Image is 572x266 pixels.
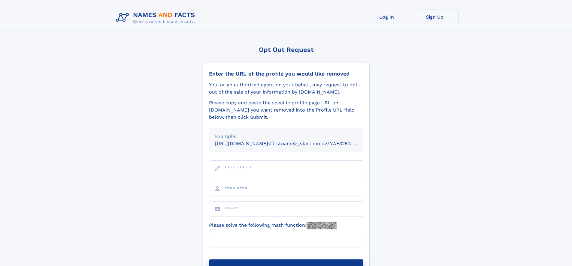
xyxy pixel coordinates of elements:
[113,10,200,26] img: Logo Names and Facts
[209,70,363,77] div: Enter the URL of the profile you would like removed
[411,10,459,24] a: Sign Up
[215,141,375,146] small: [URL][DOMAIN_NAME]<firstname>_<lastname>/NAF325G-xxxxxxxx
[209,81,363,96] div: You, or an authorized agent on your behalf, may request to opt-out of the sale of your informatio...
[209,222,337,229] label: Please solve the following math function:
[215,133,357,140] div: Example:
[363,10,411,24] a: Log In
[203,46,370,53] div: Opt Out Request
[209,99,363,121] div: Please copy and paste the specific profile page URL on [DOMAIN_NAME] you want removed into the Pr...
